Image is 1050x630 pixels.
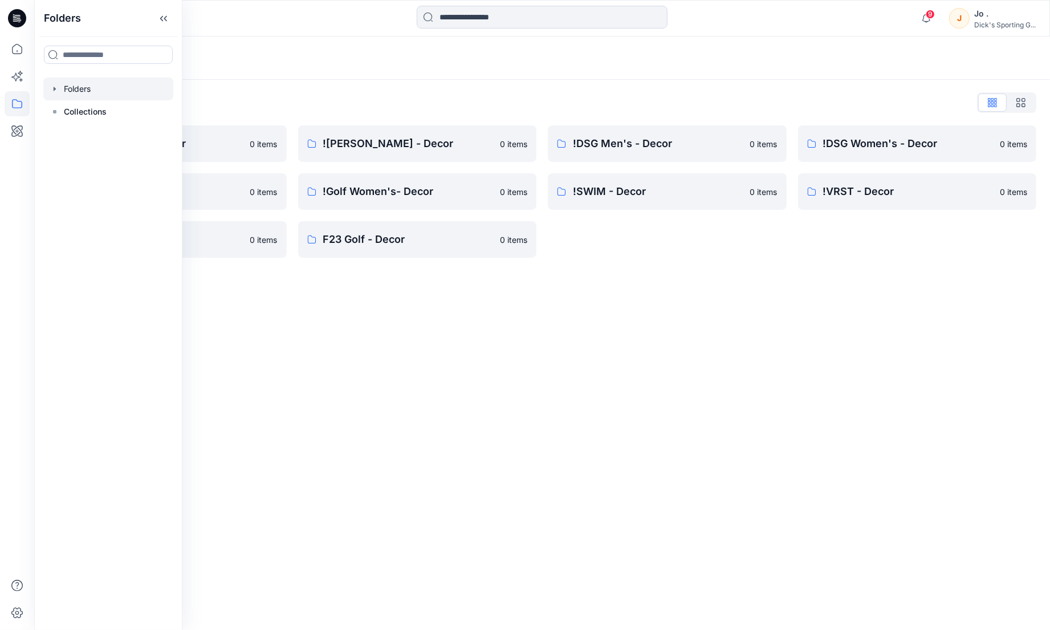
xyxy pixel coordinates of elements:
[64,105,107,119] p: Collections
[823,184,994,200] p: !VRST - Decor
[250,138,278,150] p: 0 items
[974,7,1036,21] div: Jo .
[298,125,537,162] a: ![PERSON_NAME] - Decor0 items
[323,136,494,152] p: ![PERSON_NAME] - Decor
[500,186,527,198] p: 0 items
[823,136,994,152] p: !DSG Women's - Decor
[798,173,1037,210] a: !VRST - Decor0 items
[1000,186,1027,198] p: 0 items
[500,234,527,246] p: 0 items
[323,231,494,247] p: F23 Golf - Decor
[250,186,278,198] p: 0 items
[298,173,537,210] a: !Golf Women's- Decor0 items
[926,10,935,19] span: 9
[750,186,778,198] p: 0 items
[798,125,1037,162] a: !DSG Women's - Decor0 items
[974,21,1036,29] div: Dick's Sporting G...
[1000,138,1027,150] p: 0 items
[298,221,537,258] a: F23 Golf - Decor0 items
[250,234,278,246] p: 0 items
[548,125,787,162] a: !DSG Men's - Decor0 items
[323,184,494,200] p: !Golf Women's- Decor
[573,136,743,152] p: !DSG Men's - Decor
[750,138,778,150] p: 0 items
[548,173,787,210] a: !SWIM - Decor0 items
[500,138,527,150] p: 0 items
[573,184,743,200] p: !SWIM - Decor
[949,8,970,29] div: J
